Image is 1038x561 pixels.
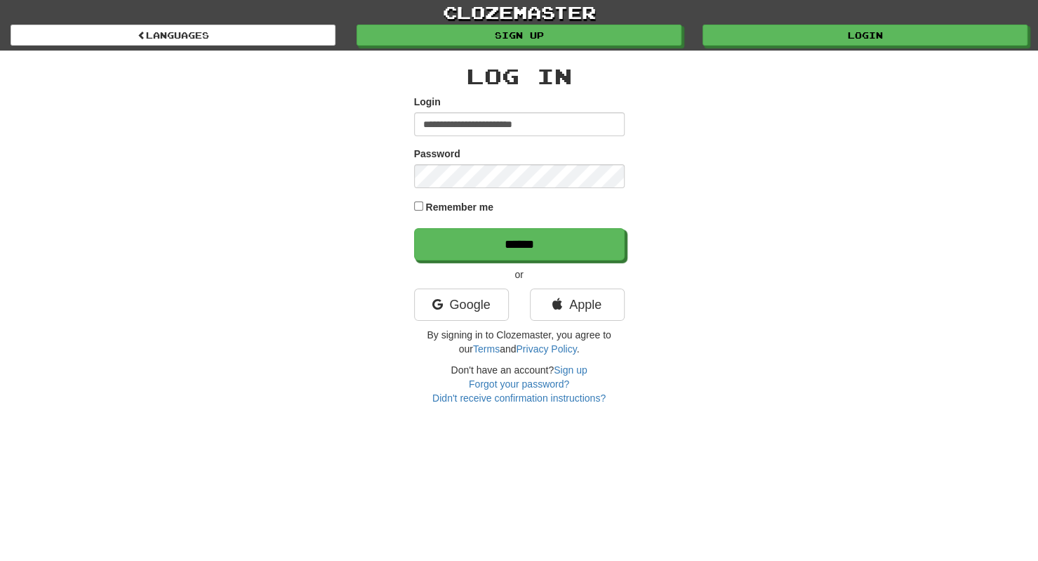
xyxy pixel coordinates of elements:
[703,25,1027,46] a: Login
[414,363,625,405] div: Don't have an account?
[414,65,625,88] h2: Log In
[425,200,493,214] label: Remember me
[414,95,441,109] label: Login
[432,392,606,404] a: Didn't receive confirmation instructions?
[516,343,576,355] a: Privacy Policy
[414,147,460,161] label: Password
[414,328,625,356] p: By signing in to Clozemaster, you agree to our and .
[473,343,500,355] a: Terms
[11,25,335,46] a: Languages
[357,25,681,46] a: Sign up
[530,289,625,321] a: Apple
[414,289,509,321] a: Google
[414,268,625,282] p: or
[554,364,587,376] a: Sign up
[469,378,569,390] a: Forgot your password?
